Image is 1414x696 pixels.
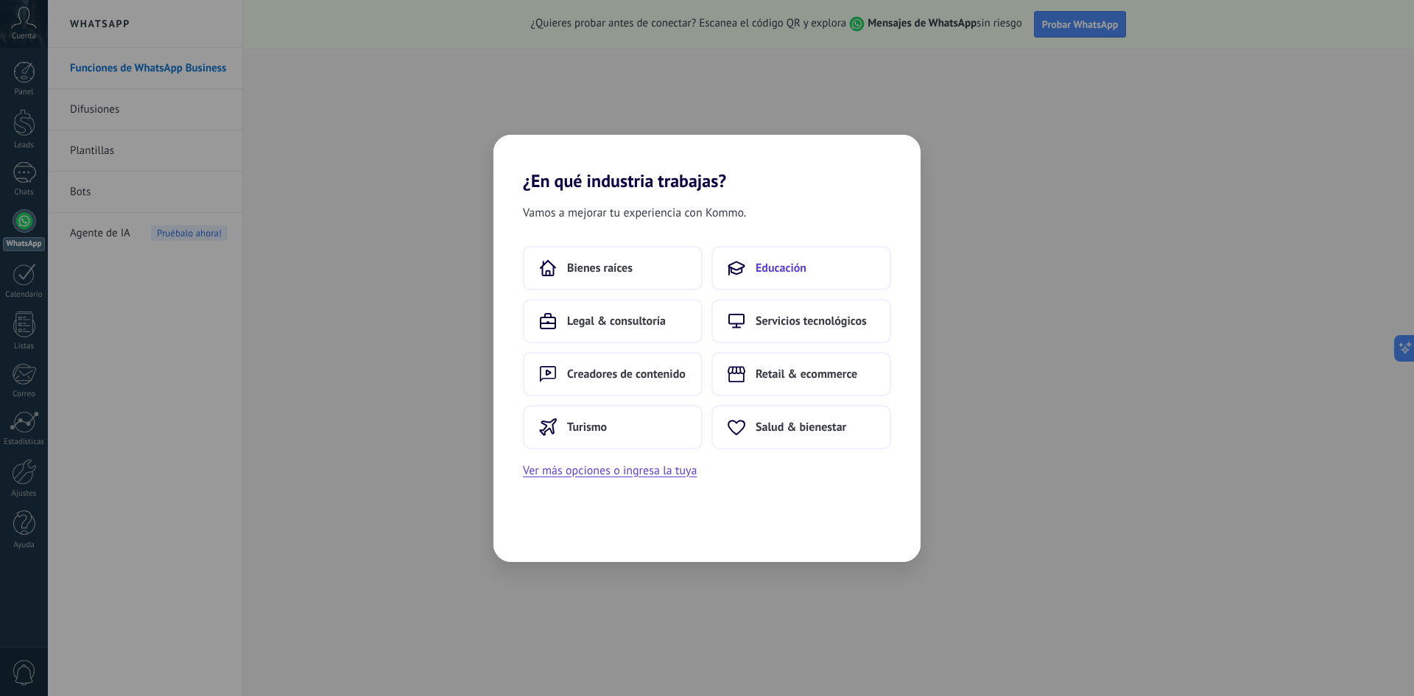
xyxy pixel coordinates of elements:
span: Servicios tecnológicos [756,314,867,328]
button: Ver más opciones o ingresa la tuya [523,461,697,480]
span: Legal & consultoría [567,314,666,328]
span: Vamos a mejorar tu experiencia con Kommo. [523,203,746,222]
span: Salud & bienestar [756,420,846,435]
h2: ¿En qué industria trabajas? [493,135,921,191]
span: Retail & ecommerce [756,367,857,382]
span: Turismo [567,420,607,435]
button: Creadores de contenido [523,352,703,396]
span: Educación [756,261,806,275]
span: Bienes raíces [567,261,633,275]
button: Bienes raíces [523,246,703,290]
button: Salud & bienestar [711,405,891,449]
span: Creadores de contenido [567,367,686,382]
button: Turismo [523,405,703,449]
button: Servicios tecnológicos [711,299,891,343]
button: Educación [711,246,891,290]
button: Retail & ecommerce [711,352,891,396]
button: Legal & consultoría [523,299,703,343]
